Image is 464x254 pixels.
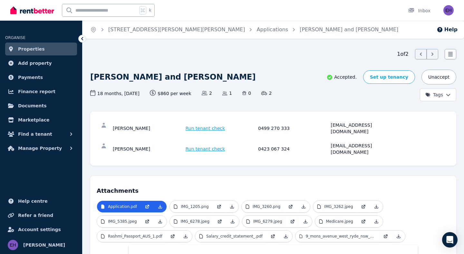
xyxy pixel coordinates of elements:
a: Open in new Tab [266,230,279,242]
span: [PERSON_NAME] [23,241,65,249]
p: IMG_6279.jpeg [253,219,282,224]
button: Unaccept [421,70,456,84]
p: Application.pdf [108,204,137,209]
a: Add property [5,57,77,70]
span: 2 [202,90,212,96]
a: IMG_5385.jpeg [97,216,141,227]
span: Run tenant check [186,125,225,132]
a: Download Attachment [279,230,292,242]
a: Marketplace [5,113,77,126]
nav: Breadcrumb [82,21,406,39]
a: IMG_1205.png [170,201,212,212]
p: IMG_3260.png [253,204,280,209]
p: Salary_credit_statement_.pdf [206,234,263,239]
p: IMG_5385.jpeg [108,219,137,224]
a: Documents [5,99,77,112]
span: Manage Property [18,144,62,152]
a: Open in new Tab [141,201,154,212]
p: Accepted. [326,74,357,81]
img: RentBetter [10,5,54,15]
span: Help centre [18,197,48,205]
a: Open in new Tab [357,216,370,227]
span: ORGANISE [5,35,25,40]
a: Finance report [5,85,77,98]
a: Download Attachment [179,230,192,242]
span: Tags [425,92,443,98]
a: Salary_credit_statement_.pdf [195,230,266,242]
span: 0 [242,90,251,96]
a: Download Attachment [370,201,383,212]
span: 2 [261,90,272,96]
a: Rashmi_Passport_AUS_1.pdf [97,230,166,242]
a: Account settings [5,223,77,236]
span: 1 [222,90,232,96]
a: IMG_6278.jpeg [170,216,214,227]
a: Open in new Tab [213,201,226,212]
a: IMG_3262.jpeg [313,201,357,212]
a: Refer a friend [5,209,77,222]
a: IMG_3260.png [242,201,284,212]
a: Payments [5,71,77,84]
div: [EMAIL_ADDRESS][DOMAIN_NAME] [331,122,402,135]
span: Marketplace [18,116,49,124]
a: Download Attachment [392,230,405,242]
div: Open Intercom Messenger [442,232,458,248]
a: Download Attachment [299,216,312,227]
span: Find a tenant [18,130,52,138]
img: Ed Harris [443,5,454,15]
button: Find a tenant [5,128,77,141]
p: Rashmi_Passport_AUS_1.pdf [108,234,162,239]
p: IMG_1205.png [181,204,208,209]
p: 9_mons_avenue_west_ryde_nsw_2114.pdf [306,234,375,239]
div: [PERSON_NAME] [113,122,184,135]
span: Run tenant check [186,146,225,152]
p: IMG_3262.jpeg [324,204,353,209]
button: Tags [420,88,456,101]
a: Download Attachment [370,216,383,227]
h1: [PERSON_NAME] and [PERSON_NAME] [90,72,256,82]
p: IMG_6278.jpeg [181,219,210,224]
a: Application.pdf [97,201,141,212]
img: Ed Harris [8,240,18,250]
h4: Attachments [97,182,450,195]
div: [PERSON_NAME] [113,142,184,155]
a: [PERSON_NAME] and [PERSON_NAME] [300,26,398,33]
div: 0499 270 333 [258,122,329,135]
span: $860 per week [150,90,191,97]
a: Open in new Tab [284,201,297,212]
a: Properties [5,43,77,55]
a: Help centre [5,195,77,208]
a: Download Attachment [154,201,167,212]
span: Payments [18,73,43,81]
div: Inbox [408,7,430,14]
a: Open in new Tab [379,230,392,242]
span: Refer a friend [18,211,53,219]
a: IMG_6279.jpeg [242,216,286,227]
a: Open in new Tab [213,216,226,227]
a: Download Attachment [154,216,167,227]
span: 1 of 2 [397,50,409,58]
a: Download Attachment [226,201,238,212]
a: Open in new Tab [166,230,179,242]
div: [EMAIL_ADDRESS][DOMAIN_NAME] [331,142,402,155]
a: Set up tenancy [363,70,415,84]
a: Download Attachment [297,201,310,212]
p: Medicare.jpeg [326,219,353,224]
a: [STREET_ADDRESS][PERSON_NAME][PERSON_NAME] [108,26,245,33]
a: Open in new Tab [286,216,299,227]
span: 18 months , [DATE] [90,90,140,97]
span: Finance report [18,88,55,95]
a: Open in new Tab [141,216,154,227]
a: Applications [256,26,288,33]
span: Properties [18,45,45,53]
div: 0423 067 324 [258,142,329,155]
span: Documents [18,102,47,110]
button: Manage Property [5,142,77,155]
span: Account settings [18,226,61,233]
a: Medicare.jpeg [315,216,357,227]
span: k [149,8,151,13]
button: Help [437,26,458,34]
a: Open in new Tab [357,201,370,212]
a: 9_mons_avenue_west_ryde_nsw_2114.pdf [295,230,379,242]
span: Add property [18,59,52,67]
